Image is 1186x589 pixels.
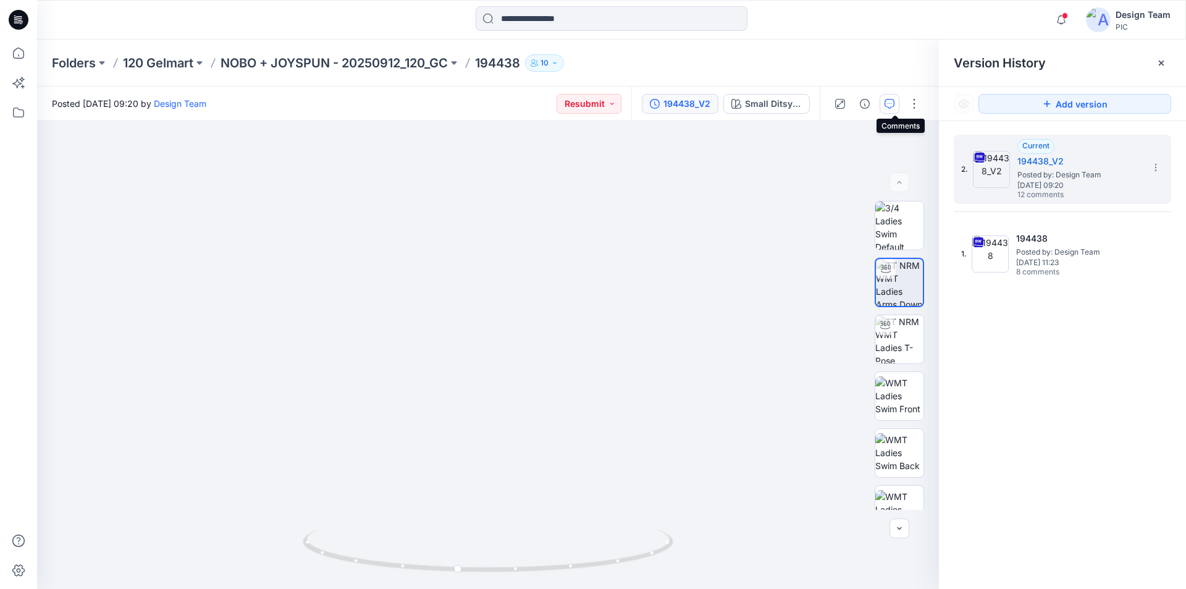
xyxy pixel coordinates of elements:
[855,94,875,114] button: Details
[1016,231,1140,246] h5: 194438
[642,94,718,114] button: 194438_V2
[875,201,923,250] img: 3/4 Ladies Swim Default
[961,248,967,260] span: 1.
[875,490,923,529] img: WMT Ladies Swim Left
[875,433,923,472] img: WMT Ladies Swim Back
[525,54,564,72] button: 10
[972,235,1009,273] img: 194438
[875,376,923,415] img: WMT Ladies Swim Front
[221,54,448,72] a: NOBO + JOYSPUN - 20250912_120_GC
[954,56,1046,70] span: Version History
[123,54,193,72] a: 120 Gelmart
[52,97,206,110] span: Posted [DATE] 09:20 by
[961,164,968,175] span: 2.
[52,54,96,72] a: Folders
[1156,58,1166,68] button: Close
[475,54,520,72] p: 194438
[663,97,710,111] div: 194438_V2
[1017,154,1141,169] h5: 194438_V2
[876,259,923,306] img: TT NRM WMT Ladies Arms Down
[1017,169,1141,181] span: Posted by: Design Team
[1016,268,1103,278] span: 8 comments
[954,94,974,114] button: Show Hidden Versions
[1086,7,1111,32] img: avatar
[1016,246,1140,258] span: Posted by: Design Team
[1017,190,1104,200] span: 12 comments
[1016,258,1140,267] span: [DATE] 11:23
[1116,7,1171,22] div: Design Team
[154,98,206,109] a: Design Team
[723,94,810,114] button: Small Ditsy V1_plum Candy
[1017,181,1141,190] span: [DATE] 09:20
[745,97,802,111] div: Small Ditsy V1_plum Candy
[978,94,1171,114] button: Add version
[875,315,923,363] img: TT NRM WMT Ladies T-Pose
[540,56,549,70] p: 10
[1022,141,1049,150] span: Current
[1116,22,1171,32] div: PIC
[973,151,1010,188] img: 194438_V2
